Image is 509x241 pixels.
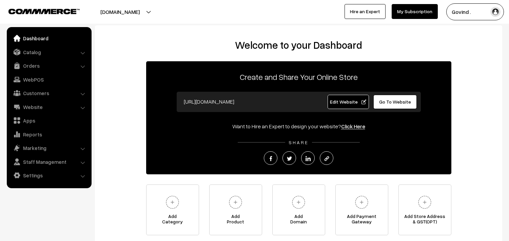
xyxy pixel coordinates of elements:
img: plus.svg [226,193,245,212]
button: [DOMAIN_NAME] [77,3,163,20]
span: Edit Website [330,99,366,105]
span: Go To Website [379,99,411,105]
span: SHARE [285,139,312,145]
a: Customers [8,87,89,99]
button: Govind . [446,3,504,20]
a: Add PaymentGateway [335,184,388,235]
a: COMMMERCE [8,7,68,15]
a: Click Here [341,123,365,130]
img: user [490,7,501,17]
a: AddCategory [146,184,199,235]
span: Add Category [146,214,199,227]
a: My Subscription [392,4,438,19]
span: Add Payment Gateway [336,214,388,227]
a: Add Store Address& GST(OPT) [398,184,451,235]
a: Staff Management [8,156,89,168]
img: plus.svg [352,193,371,212]
a: AddDomain [272,184,325,235]
a: Apps [8,114,89,127]
a: Dashboard [8,32,89,44]
img: plus.svg [415,193,434,212]
p: Create and Share Your Online Store [146,71,451,83]
a: Go To Website [373,95,417,109]
a: Website [8,101,89,113]
a: Edit Website [328,95,369,109]
span: Add Product [210,214,262,227]
a: Catalog [8,46,89,58]
h2: Welcome to your Dashboard [102,39,495,51]
span: Add Domain [273,214,325,227]
a: WebPOS [8,73,89,86]
a: Hire an Expert [345,4,386,19]
a: AddProduct [209,184,262,235]
img: COMMMERCE [8,9,80,14]
img: plus.svg [163,193,182,212]
a: Reports [8,128,89,140]
img: plus.svg [289,193,308,212]
a: Marketing [8,142,89,154]
a: Settings [8,169,89,181]
div: Want to Hire an Expert to design your website? [146,122,451,130]
span: Add Store Address & GST(OPT) [399,214,451,227]
a: Orders [8,60,89,72]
